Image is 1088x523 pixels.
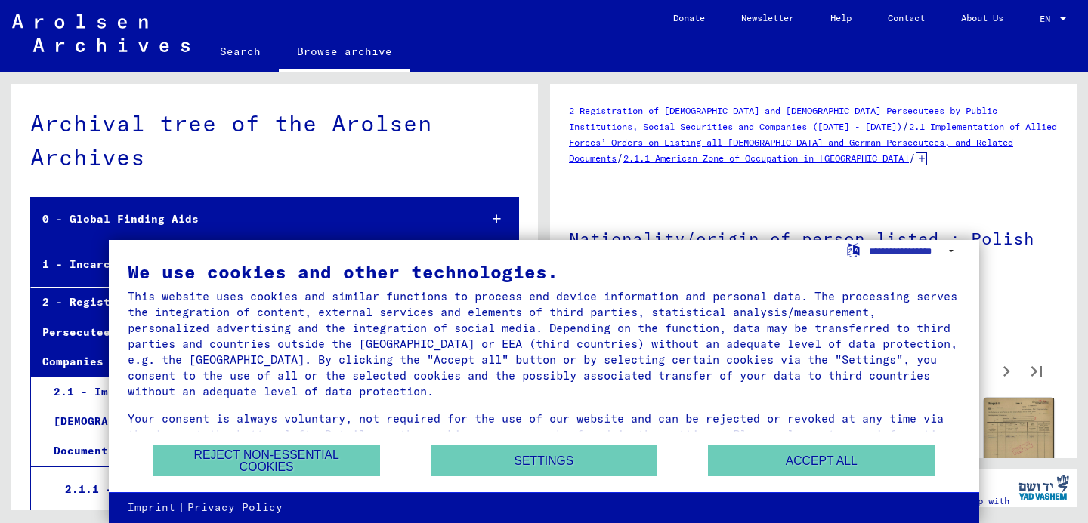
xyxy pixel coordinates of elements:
[431,445,657,476] button: Settings
[569,204,1058,270] h1: Nationality/origin of person listed : Polish
[279,33,410,72] a: Browse archive
[153,445,380,476] button: Reject non-essential cookies
[31,250,467,279] div: 1 - Incarceration Documents
[128,288,960,399] div: This website uses cookies and similar functions to process end device information and personal da...
[202,33,279,69] a: Search
[187,500,283,515] a: Privacy Policy
[569,121,1057,164] a: 2.1 Implementation of Allied Forces’ Orders on Listing all [DEMOGRAPHIC_DATA] and German Persecut...
[1022,355,1052,386] button: Last page
[569,105,997,132] a: 2 Registration of [DEMOGRAPHIC_DATA] and [DEMOGRAPHIC_DATA] Persecutees by Public Institutions, S...
[128,411,960,458] div: Your consent is always voluntary, not required for the use of our website and can be rejected or ...
[991,355,1022,386] button: Next page
[1015,469,1072,506] img: yv_logo.png
[1040,14,1056,24] span: EN
[708,445,935,476] button: Accept all
[902,119,909,133] span: /
[42,377,467,466] div: 2.1 - Implementation of Allied Forces’ Orders on Listing all [DEMOGRAPHIC_DATA] and German Persec...
[128,500,175,515] a: Imprint
[12,14,190,52] img: Arolsen_neg.svg
[617,151,623,165] span: /
[31,205,467,234] div: 0 - Global Finding Aids
[984,398,1054,497] img: 001.jpg
[30,106,519,174] div: Archival tree of the Arolsen Archives
[623,152,909,164] a: 2.1.1 American Zone of Occupation in [GEOGRAPHIC_DATA]
[128,263,960,281] div: We use cookies and other technologies.
[909,151,916,165] span: /
[31,288,467,377] div: 2 - Registration of [DEMOGRAPHIC_DATA] and [DEMOGRAPHIC_DATA] Persecutees by Public Institutions,...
